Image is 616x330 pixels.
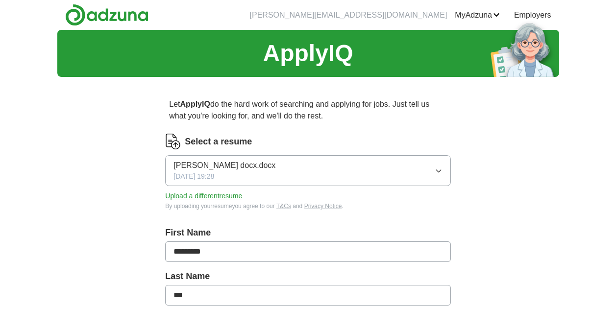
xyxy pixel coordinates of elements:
[514,9,551,21] a: Employers
[165,191,242,201] button: Upload a differentresume
[180,100,210,108] strong: ApplyIQ
[263,36,353,71] h1: ApplyIQ
[250,9,447,21] li: [PERSON_NAME][EMAIL_ADDRESS][DOMAIN_NAME]
[165,226,450,239] label: First Name
[165,270,450,283] label: Last Name
[173,160,275,171] span: [PERSON_NAME] docx.docx
[165,134,181,149] img: CV Icon
[165,155,450,186] button: [PERSON_NAME] docx.docx[DATE] 19:28
[185,135,252,148] label: Select a resume
[173,171,214,182] span: [DATE] 19:28
[165,202,450,211] div: By uploading your resume you agree to our and .
[65,4,148,26] img: Adzuna logo
[304,203,342,210] a: Privacy Notice
[276,203,291,210] a: T&Cs
[165,94,450,126] p: Let do the hard work of searching and applying for jobs. Just tell us what you're looking for, an...
[455,9,500,21] a: MyAdzuna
